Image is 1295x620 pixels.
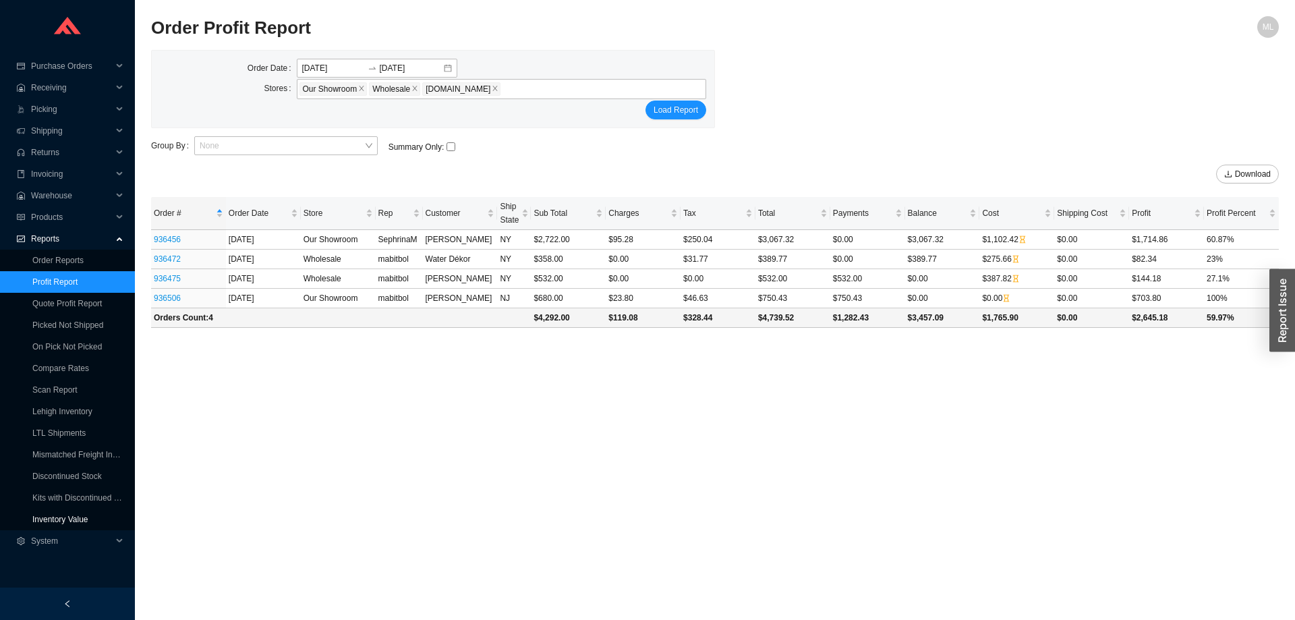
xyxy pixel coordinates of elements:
button: downloadDownload [1216,165,1279,184]
td: mabitbol [376,250,423,269]
span: HomeAndStone.com [422,82,500,96]
td: $4,292.00 [531,308,606,328]
a: 936472 [154,254,181,264]
th: Profit Percent sortable [1204,197,1279,230]
th: Customer sortable [423,197,498,230]
td: $0.00 [905,289,980,308]
span: Wholesale [369,82,420,96]
td: $4,739.52 [755,308,830,328]
span: 27.1 % [1207,274,1230,283]
label: Group By [151,136,194,155]
td: $31.77 [681,250,755,269]
td: NY [497,250,531,269]
th: Order Date sortable [226,197,301,230]
td: $0.00 [606,269,681,289]
td: $0.00 [1054,308,1129,328]
span: Returns [31,142,112,163]
a: 936506 [154,293,181,303]
td: $0.00 [905,269,980,289]
td: $0.00 [1054,250,1129,269]
span: credit-card [16,62,26,70]
span: ML [1263,16,1274,38]
span: [DOMAIN_NAME] [426,83,490,95]
span: close [358,85,365,93]
span: Our Showroom [303,83,357,95]
td: [PERSON_NAME] [423,289,498,308]
td: NY [497,269,531,289]
span: Invoicing [31,163,112,185]
span: Load Report [654,103,698,117]
td: Our Showroom [301,289,376,308]
a: Lehigh Inventory [32,407,92,416]
span: Purchase Orders [31,55,112,77]
span: System [31,530,112,552]
th: Tax sortable [681,197,755,230]
a: Mismatched Freight Invoices [32,450,136,459]
span: customer-service [16,148,26,157]
td: $1,282.43 [830,308,905,328]
td: $2,645.18 [1129,308,1204,328]
span: Tax [683,206,743,220]
th: Rep sortable [376,197,423,230]
td: $46.63 [681,289,755,308]
span: Ship State [500,200,519,227]
input: Summary Only: [447,142,455,151]
input: Start date [302,61,365,75]
span: Total [758,206,817,220]
span: Profit Percent [1207,206,1266,220]
span: Balance [908,206,967,220]
td: $703.80 [1129,289,1204,308]
td: SephrinaM [376,230,423,250]
span: Sub Total [534,206,593,220]
span: fund [16,235,26,243]
td: $95.28 [606,230,681,250]
a: Profit Report [32,277,78,287]
td: $119.08 [606,308,681,328]
td: $389.77 [905,250,980,269]
span: Download [1235,167,1271,181]
span: Order # [154,206,213,220]
th: Profit sortable [1129,197,1204,230]
td: $0.00 [606,250,681,269]
th: Ship State sortable [497,197,531,230]
span: close [492,85,498,93]
th: Cost sortable [979,197,1054,230]
td: [DATE] [226,269,301,289]
th: Balance sortable [905,197,980,230]
td: $250.04 [681,230,755,250]
td: $82.34 [1129,250,1204,269]
span: Profit [1132,206,1191,220]
span: hourglass [1012,275,1020,283]
td: NJ [497,289,531,308]
span: Reports [31,228,112,250]
span: hourglass [1018,235,1027,244]
span: hourglass [1012,255,1020,263]
span: to [368,63,377,73]
a: LTL Shipments [32,428,86,438]
td: 59.97 % [1204,308,1279,328]
span: hourglass [1002,294,1010,302]
a: Inventory Value [32,515,88,524]
td: NY [497,230,531,250]
span: Receiving [31,77,112,98]
td: $1,714.86 [1129,230,1204,250]
th: Sub Total sortable [531,197,606,230]
td: $532.00 [830,269,905,289]
span: read [16,213,26,221]
td: $3,067.32 [755,230,830,250]
td: [DATE] [226,230,301,250]
td: mabitbol [376,289,423,308]
a: Picked Not Shipped [32,320,103,330]
td: Water Dékor [423,250,498,269]
td: $23.80 [606,289,681,308]
td: $0.00 [681,269,755,289]
th: Shipping Cost sortable [1054,197,1129,230]
span: Order Date [229,206,288,220]
td: $532.00 [755,269,830,289]
td: $144.18 [1129,269,1204,289]
span: close [411,85,418,93]
td: $1,765.90 [979,308,1054,328]
span: download [1224,170,1232,179]
span: Cost [982,206,1041,220]
td: [PERSON_NAME] [423,230,498,250]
